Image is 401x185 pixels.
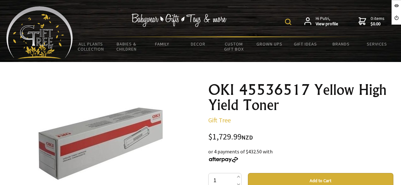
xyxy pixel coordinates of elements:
[208,157,239,163] img: Afterpay
[6,6,73,59] img: Babyware - Gifts - Toys and more...
[73,37,109,56] a: All Plants Collection
[208,133,393,141] div: $1,729.99
[145,37,180,51] a: Family
[304,16,338,27] a: Hi Putri,View profile
[216,37,252,56] a: Custom Gift Box
[288,37,323,51] a: Gift Ideas
[316,16,338,27] span: Hi Putri,
[132,14,227,27] img: Babywear - Gifts - Toys & more
[180,37,216,51] a: Decor
[109,37,145,56] a: Babies & Children
[285,19,291,25] img: product search
[323,37,359,51] a: Brands
[359,16,385,27] a: 0 items$0.00
[208,116,231,124] a: Gift Tree
[316,21,338,27] strong: View profile
[371,21,385,27] strong: $0.00
[242,134,253,141] span: NZD
[208,82,393,113] h1: OKI 45536517 Yellow High Yield Toner
[252,37,288,51] a: Grown Ups
[359,37,395,51] a: Services
[208,148,393,163] div: or 4 payments of $432.50 with
[38,107,163,180] img: OKI 45536517 Yellow High Yield Toner
[371,15,385,27] span: 0 items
